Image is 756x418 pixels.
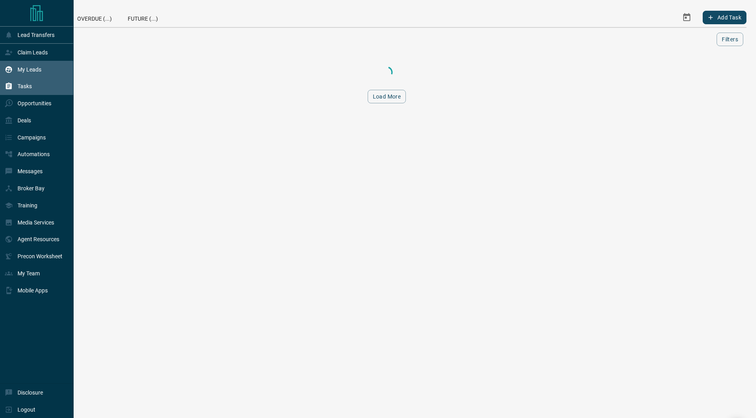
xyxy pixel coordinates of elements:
[120,8,166,27] div: Future (...)
[677,8,696,27] button: Select Date Range
[703,11,746,24] button: Add Task
[368,90,406,103] button: Load More
[347,64,427,80] div: Loading
[717,33,743,46] button: Filters
[69,8,120,27] div: Overdue (...)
